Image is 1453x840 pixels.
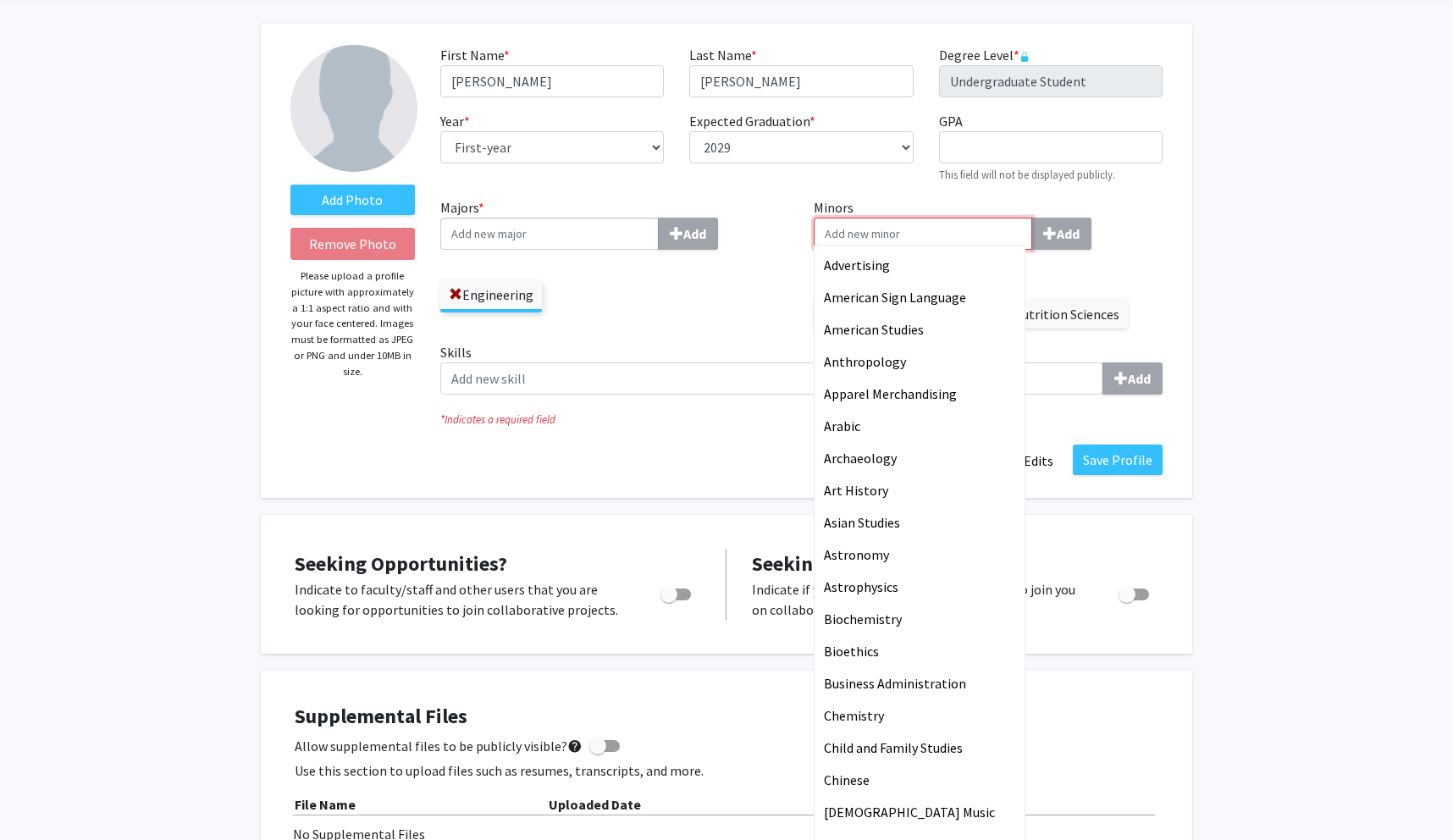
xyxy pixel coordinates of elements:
[440,412,1163,428] i: Indicates a required field
[1102,362,1163,395] button: Skills
[295,736,583,756] span: Allow supplemental files to be publicly visible?
[1057,225,1080,242] b: Add
[814,218,1032,250] input: MinorsAdvertisingAmerican Sign LanguageAmerican StudiesAnthropologyApparel MerchandisingArabicArc...
[824,611,902,627] span: Biochemistry
[13,764,72,827] iframe: Chat
[824,514,900,531] span: Asian Studies
[290,45,417,172] img: Profile Picture
[689,45,757,65] label: Last Name
[440,45,510,65] label: First Name
[658,218,718,250] button: Majors*
[295,579,628,620] p: Indicate to faculty/staff and other users that you are looking for opportunities to join collabor...
[752,550,959,577] span: Seeking Collaborators?
[440,197,789,250] label: Majors
[1019,52,1030,62] svg: This information is provided and automatically updated by Baylor University and is not editable o...
[549,796,641,813] b: Uploaded Date
[440,342,1163,395] label: Skills
[939,168,1115,181] small: This field will not be displayed publicly.
[295,796,356,813] b: File Name
[683,225,706,242] b: Add
[824,804,995,821] span: [DEMOGRAPHIC_DATA] Music
[824,450,897,467] span: Archaeology
[824,546,889,563] span: Astronomy
[824,771,870,788] span: Chinese
[567,736,583,756] mat-icon: help
[939,111,963,131] label: GPA
[290,185,415,215] label: AddProfile Picture
[290,268,415,379] p: Please upload a profile picture with approximately a 1:1 aspect ratio and with your face centered...
[824,482,888,499] span: Art History
[824,643,879,660] span: Bioethics
[1073,445,1163,475] button: Save Profile
[939,45,1030,65] label: Degree Level
[295,550,507,577] span: Seeking Opportunities?
[654,579,700,605] div: Toggle
[991,300,1128,329] label: Nutrition Sciences
[440,218,659,250] input: Majors*Add
[824,578,898,595] span: Astrophysics
[824,289,966,306] span: American Sign Language
[824,321,924,338] span: American Studies
[1031,218,1091,250] button: MinorsAdvertisingAmerican Sign LanguageAmerican StudiesAnthropologyApparel MerchandisingArabicArc...
[1112,579,1158,605] div: Toggle
[752,579,1086,620] p: Indicate if you are looking for other students to join you on collaborative projects.
[440,111,470,131] label: Year
[824,739,963,756] span: Child and Family Studies
[1128,370,1151,387] b: Add
[295,705,1158,729] h4: Supplemental Files
[689,111,815,131] label: Expected Graduation
[824,675,966,692] span: Business Administration
[440,280,542,309] label: Engineering
[824,707,884,724] span: Chemistry
[824,417,860,434] span: Arabic
[290,228,415,260] button: Remove Photo
[824,257,890,274] span: Advertising
[440,362,1103,395] input: SkillsAdd
[824,385,957,402] span: Apparel Merchandising
[824,353,906,370] span: Anthropology
[814,197,1163,250] label: Minors
[295,760,1158,781] p: Use this section to upload files such as resumes, transcripts, and more.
